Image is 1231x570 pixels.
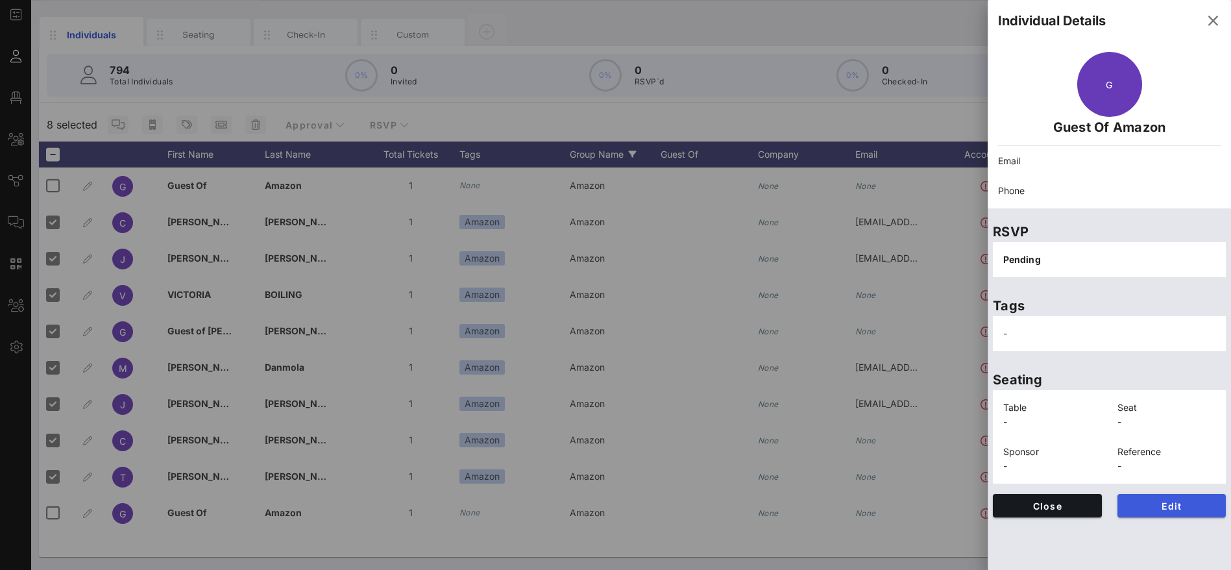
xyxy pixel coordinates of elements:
[1117,401,1216,415] p: Seat
[993,295,1226,316] p: Tags
[1117,459,1216,473] p: -
[993,221,1226,242] p: RSVP
[998,184,1221,198] p: Phone
[1003,459,1102,473] p: -
[1003,445,1102,459] p: Sponsor
[998,11,1106,31] div: Individual Details
[1117,415,1216,429] p: -
[1003,415,1102,429] p: -
[1117,494,1226,517] button: Edit
[1117,445,1216,459] p: Reference
[1128,501,1216,512] span: Edit
[993,494,1102,517] button: Close
[1106,79,1112,90] span: G
[998,117,1221,138] p: Guest Of Amazon
[1003,401,1102,415] p: Table
[993,369,1226,390] p: Seating
[1003,254,1041,265] span: Pending
[998,154,1221,168] p: Email
[1003,501,1091,512] span: Close
[1003,328,1007,339] span: -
